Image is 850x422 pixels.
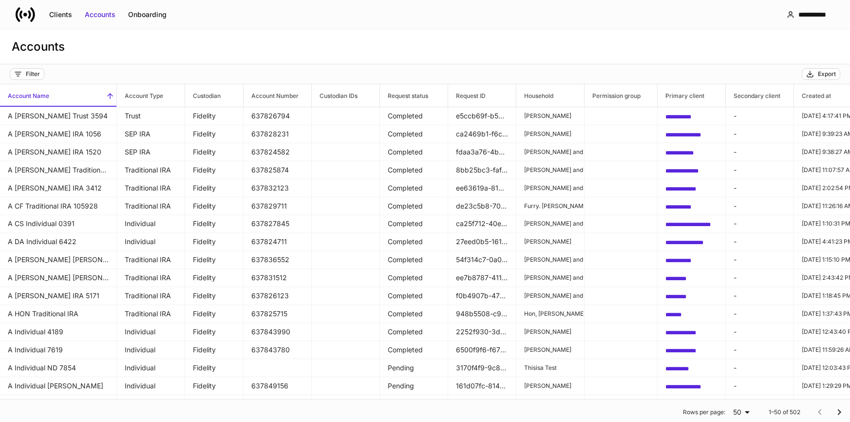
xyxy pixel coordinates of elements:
[26,70,40,78] div: Filter
[380,323,448,341] td: Completed
[802,68,840,80] button: Export
[734,183,786,193] p: -
[734,381,786,391] p: -
[244,233,312,251] td: 637824711
[658,323,726,341] td: ebe14ee8-fc92-4c73-8e44-058cb281310a
[185,251,244,269] td: Fidelity
[185,395,244,413] td: Fidelity
[117,84,185,107] span: Account Type
[10,68,44,80] button: Filter
[380,179,448,197] td: Completed
[185,359,244,377] td: Fidelity
[524,364,576,372] p: Thisisa Test
[244,377,312,395] td: 637849156
[448,233,516,251] td: 27eed0b5-1618-4d40-a74f-c82af243311f
[658,197,726,215] td: e5d80d1e-32e9-46da-bb9d-a854d92b1a07
[380,161,448,179] td: Completed
[244,179,312,197] td: 637832123
[244,305,312,323] td: 637825715
[524,184,576,192] p: [PERSON_NAME] and [PERSON_NAME]
[117,305,185,323] td: Traditional IRA
[448,84,516,107] span: Request ID
[185,125,244,143] td: Fidelity
[185,377,244,395] td: Fidelity
[658,107,726,125] td: f8f82a82-2e6f-4ab5-890f-9b2952222b8c
[117,197,185,215] td: Traditional IRA
[448,341,516,359] td: 6500f9f6-f672-4ba7-a4fd-dd20661e01d4
[734,363,786,373] p: -
[185,84,243,107] span: Custodian
[658,91,704,100] h6: Primary client
[683,408,725,416] p: Rows per page:
[380,233,448,251] td: Completed
[43,7,78,22] button: Clients
[734,309,786,319] p: -
[448,179,516,197] td: ee63619a-81d7-4148-b9fc-9dd113e0d14e
[117,179,185,197] td: Traditional IRA
[244,197,312,215] td: 637829711
[658,84,725,107] span: Primary client
[380,269,448,287] td: Completed
[185,179,244,197] td: Fidelity
[117,251,185,269] td: Traditional IRA
[117,395,185,413] td: Individual
[448,323,516,341] td: 2252f930-3d12-40f2-a9f2-5add2a0d62db
[244,323,312,341] td: 637843990
[244,161,312,179] td: 637825874
[185,269,244,287] td: Fidelity
[244,91,299,100] h6: Account Number
[734,129,786,139] p: -
[524,130,576,138] p: [PERSON_NAME]
[49,10,72,19] div: Clients
[12,39,65,55] h3: Accounts
[380,125,448,143] td: Completed
[524,220,576,228] p: [PERSON_NAME] and [PERSON_NAME]
[244,107,312,125] td: 637826794
[117,269,185,287] td: Traditional IRA
[448,395,516,413] td: 166b09b8-6fe1-4627-8db4-248f8bf328ce
[117,341,185,359] td: Individual
[185,341,244,359] td: Fidelity
[448,287,516,305] td: f0b4907b-472b-4f55-afec-f89c8cbb64c0
[830,403,849,422] button: Go to next page
[524,328,576,336] p: [PERSON_NAME]
[380,251,448,269] td: Completed
[380,395,448,413] td: Completed
[726,91,780,100] h6: Secondary client
[734,111,786,121] p: -
[448,143,516,161] td: fdaa3a76-4be6-4c3d-a70d-2783c37bc314
[312,84,379,107] span: Custodian IDs
[524,148,576,156] p: [PERSON_NAME] and [PERSON_NAME]
[244,215,312,233] td: 637827845
[585,91,641,100] h6: Permission group
[380,215,448,233] td: Completed
[117,91,163,100] h6: Account Type
[185,233,244,251] td: Fidelity
[380,377,448,395] td: Pending
[658,287,726,305] td: 7d06e39b-4c06-4446-9e3b-bfdcc7b16d16
[448,91,486,100] h6: Request ID
[128,10,167,19] div: Onboarding
[524,112,576,120] p: [PERSON_NAME]
[380,143,448,161] td: Completed
[448,125,516,143] td: ca2469b1-f6c3-4365-8815-b40ab6401042
[312,91,358,100] h6: Custodian IDs
[117,377,185,395] td: Individual
[734,165,786,175] p: -
[244,269,312,287] td: 637831512
[524,202,576,210] p: Furry. [PERSON_NAME]
[185,197,244,215] td: Fidelity
[380,287,448,305] td: Completed
[185,107,244,125] td: Fidelity
[729,407,753,417] div: 50
[524,274,576,282] p: [PERSON_NAME] and [PERSON_NAME]
[734,147,786,157] p: -
[117,359,185,377] td: Individual
[726,84,793,107] span: Secondary client
[448,161,516,179] td: 8bb25bc3-faf2-44a9-9420-b615db4f8c08
[734,255,786,265] p: -
[122,7,173,22] button: Onboarding
[117,161,185,179] td: Traditional IRA
[658,161,726,179] td: c8928b1a-3942-42ab-b2f0-d2f26851614a
[524,256,576,264] p: [PERSON_NAME] and [PERSON_NAME]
